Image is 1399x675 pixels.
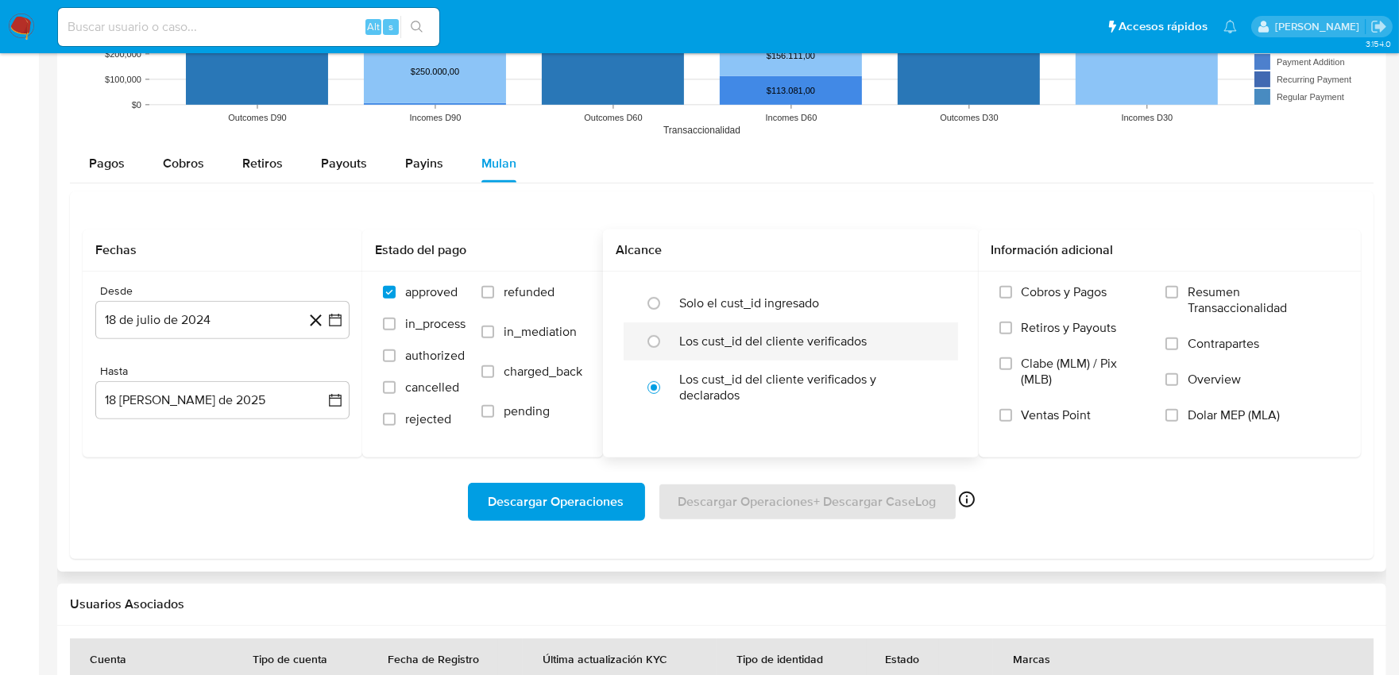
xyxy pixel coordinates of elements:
span: 3.154.0 [1366,37,1391,50]
p: sandra.chabay@mercadolibre.com [1275,19,1365,34]
a: Salir [1370,18,1387,35]
input: Buscar usuario o caso... [58,17,439,37]
span: Accesos rápidos [1119,18,1208,35]
a: Notificaciones [1223,20,1237,33]
button: search-icon [400,16,433,38]
h2: Usuarios Asociados [70,596,1374,612]
span: s [388,19,393,34]
span: Alt [367,19,380,34]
